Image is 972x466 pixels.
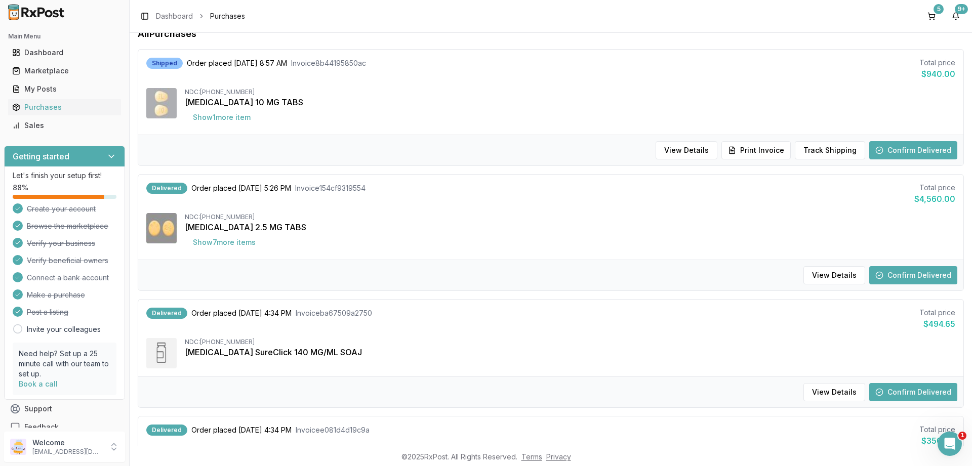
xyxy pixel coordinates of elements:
div: 5 [934,4,944,14]
a: My Posts [8,80,121,98]
div: Delivered [146,183,187,194]
button: View Details [803,266,865,284]
h3: Getting started [13,150,69,162]
img: Eliquis 2.5 MG TABS [146,213,177,243]
span: Order placed [DATE] 5:26 PM [191,183,291,193]
div: Delivered [146,425,187,436]
span: Invoice 8b44195850ac [291,58,366,68]
div: NDC: [PHONE_NUMBER] [185,88,955,96]
span: Order placed [DATE] 4:34 PM [191,308,292,318]
div: NDC: [PHONE_NUMBER] [185,213,955,221]
h2: Main Menu [8,32,121,40]
button: Show7more items [185,233,264,251]
iframe: Intercom live chat [938,432,962,456]
button: Confirm Delivered [869,266,957,284]
span: Create your account [27,204,96,214]
button: Confirm Delivered [869,383,957,401]
div: 9+ [955,4,968,14]
div: Marketplace [12,66,117,76]
a: Terms [521,452,542,461]
button: Dashboard [4,45,125,61]
div: Total price [914,183,955,193]
a: Purchases [8,98,121,116]
button: Support [4,400,125,418]
span: Post a listing [27,307,68,317]
p: [EMAIL_ADDRESS][DOMAIN_NAME] [32,448,103,456]
button: Show1more item [185,108,259,126]
a: Invite your colleagues [27,324,101,334]
span: Make a purchase [27,290,85,300]
span: Order placed [DATE] 8:57 AM [187,58,287,68]
h1: All Purchases [138,27,196,41]
div: Purchases [12,102,117,112]
div: Sales [12,120,117,131]
img: User avatar [10,439,26,455]
a: Privacy [546,452,571,461]
span: Invoice 154cf9319554 [295,183,366,193]
div: [MEDICAL_DATA] 10 MG TABS [185,96,955,108]
a: Sales [8,116,121,135]
a: Dashboard [8,44,121,62]
div: [MEDICAL_DATA] SureClick 140 MG/ML SOAJ [185,346,955,358]
p: Let's finish your setup first! [13,171,116,181]
button: 5 [923,8,940,24]
button: Purchases [4,99,125,115]
img: Trintellix 10 MG TABS [146,88,177,118]
a: Marketplace [8,62,121,80]
button: View Details [656,141,717,159]
button: Track Shipping [795,141,865,159]
div: $4,560.00 [914,193,955,205]
div: My Posts [12,84,117,94]
div: $494.65 [919,318,955,330]
span: Browse the marketplace [27,221,108,231]
div: NDC: [PHONE_NUMBER] [185,338,955,346]
span: Invoice ba67509a2750 [296,308,372,318]
div: Total price [919,308,955,318]
span: Verify your business [27,238,95,248]
img: RxPost Logo [4,4,69,20]
div: Shipped [146,58,183,69]
button: Confirm Delivered [869,141,957,159]
button: View Details [803,383,865,401]
div: $350.00 [919,435,955,447]
span: Purchases [210,11,245,21]
a: Dashboard [156,11,193,21]
p: Need help? Set up a 25 minute call with our team to set up. [19,349,110,379]
span: Verify beneficial owners [27,256,108,266]
button: Print Invoice [721,141,791,159]
a: Book a call [19,379,58,388]
span: Invoice e081d4d19c9a [296,425,370,435]
button: My Posts [4,81,125,97]
span: Connect a bank account [27,273,109,283]
button: Feedback [4,418,125,436]
nav: breadcrumb [156,11,245,21]
div: Dashboard [12,48,117,58]
div: $940.00 [919,68,955,80]
span: 1 [958,432,966,440]
span: Feedback [24,422,59,432]
img: Repatha SureClick 140 MG/ML SOAJ [146,338,177,368]
div: Total price [919,425,955,435]
span: Order placed [DATE] 4:34 PM [191,425,292,435]
div: Total price [919,58,955,68]
div: Delivered [146,308,187,319]
p: Welcome [32,438,103,448]
span: 88 % [13,183,28,193]
div: [MEDICAL_DATA] 2.5 MG TABS [185,221,955,233]
button: 9+ [948,8,964,24]
button: Sales [4,117,125,134]
button: Marketplace [4,63,125,79]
